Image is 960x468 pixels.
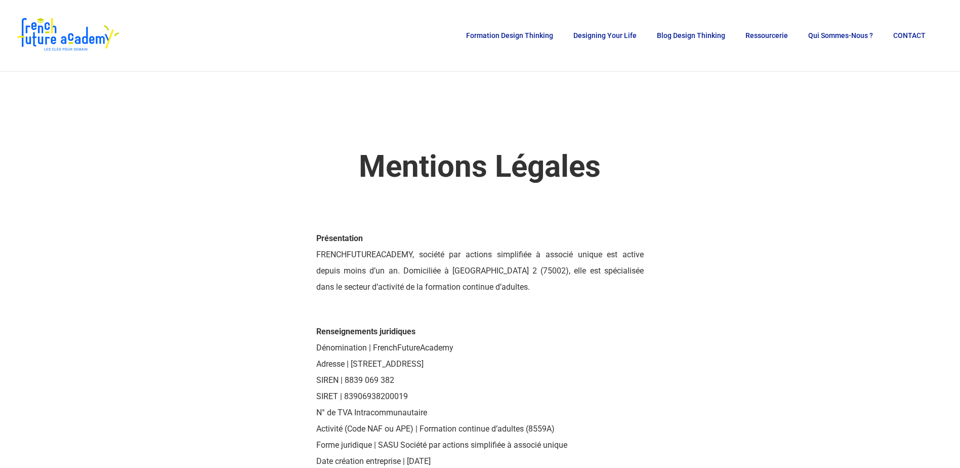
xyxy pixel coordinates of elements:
h1: Mentions légales [316,148,644,185]
a: Blog Design Thinking [652,32,730,39]
a: Qui sommes-nous ? [803,32,878,39]
a: Ressourcerie [740,32,793,39]
p: FRENCHFUTUREACADEMY, société par actions simplifiée à associé unique est active depuis moins d’un... [316,230,644,295]
span: Blog Design Thinking [657,31,725,40]
span: Ressourcerie [745,31,788,40]
span: CONTACT [893,31,926,40]
span: Qui sommes-nous ? [808,31,873,40]
a: CONTACT [888,32,931,39]
strong: Renseignements juridiques [316,327,415,336]
img: French Future Academy [14,15,121,56]
span: Designing Your Life [573,31,637,40]
a: Designing Your Life [568,32,642,39]
strong: Présentation [316,233,363,243]
a: Formation Design Thinking [461,32,558,39]
span: Formation Design Thinking [466,31,553,40]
